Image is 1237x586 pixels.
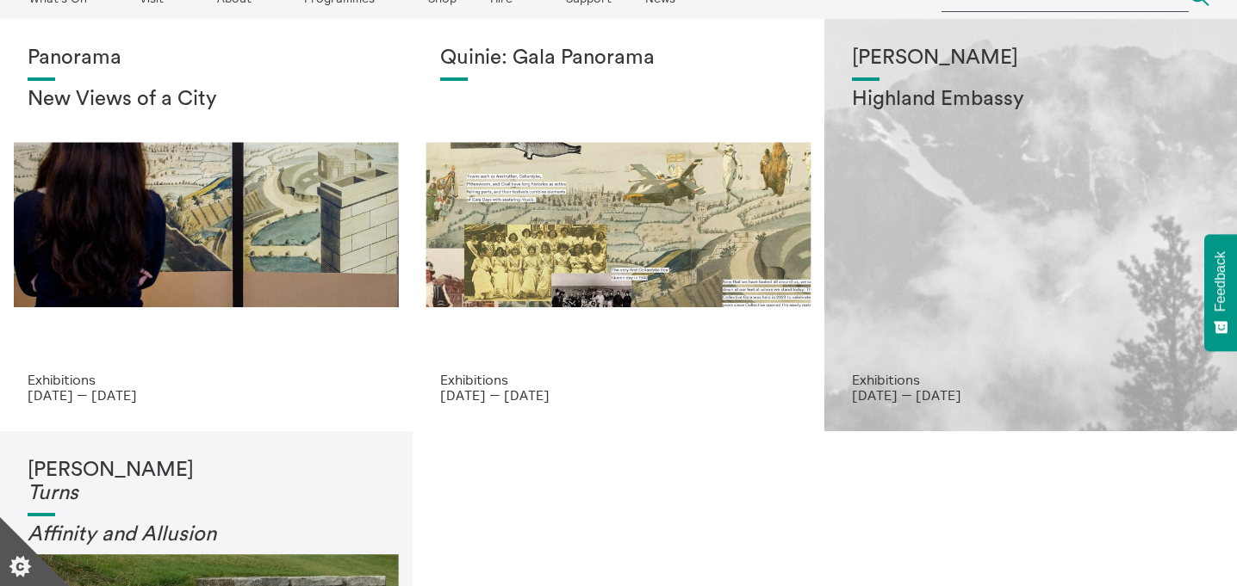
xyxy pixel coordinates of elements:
em: Turns [28,483,78,503]
em: Affinity and Allusi [28,524,193,545]
p: [DATE] — [DATE] [28,387,385,403]
h2: New Views of a City [28,88,385,112]
span: Feedback [1213,251,1228,312]
a: Josie Vallely Quinie: Gala Panorama Exhibitions [DATE] — [DATE] [413,19,825,431]
em: on [193,524,216,545]
h2: Highland Embassy [852,88,1209,112]
p: [DATE] — [DATE] [852,387,1209,403]
h1: Quinie: Gala Panorama [440,46,798,71]
p: [DATE] — [DATE] [440,387,798,403]
p: Exhibitions [440,372,798,387]
button: Feedback - Show survey [1204,234,1237,351]
h1: Panorama [28,46,385,71]
h1: [PERSON_NAME] [28,459,385,506]
a: Solar wheels 17 [PERSON_NAME] Highland Embassy Exhibitions [DATE] — [DATE] [824,19,1237,431]
p: Exhibitions [28,372,385,387]
h1: [PERSON_NAME] [852,46,1209,71]
p: Exhibitions [852,372,1209,387]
